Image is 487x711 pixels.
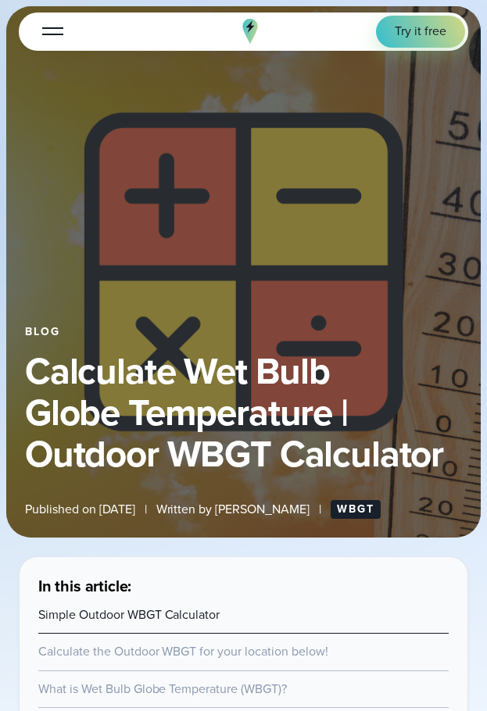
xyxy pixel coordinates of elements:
[38,576,449,597] h3: In this article:
[145,501,147,519] span: |
[395,23,446,41] span: Try it free
[38,642,328,660] a: Calculate the Outdoor WBGT for your location below!
[25,351,462,475] h1: Calculate Wet Bulb Globe Temperature | Outdoor WBGT Calculator
[331,500,381,519] a: WBGT
[25,326,462,338] div: Blog
[319,501,321,519] span: |
[38,680,287,698] a: What is Wet Bulb Globe Temperature (WBGT)?
[376,16,465,48] a: Try it free
[156,501,310,519] span: Written by [PERSON_NAME]
[38,606,220,623] a: Simple Outdoor WBGT Calculator
[25,501,135,519] span: Published on [DATE]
